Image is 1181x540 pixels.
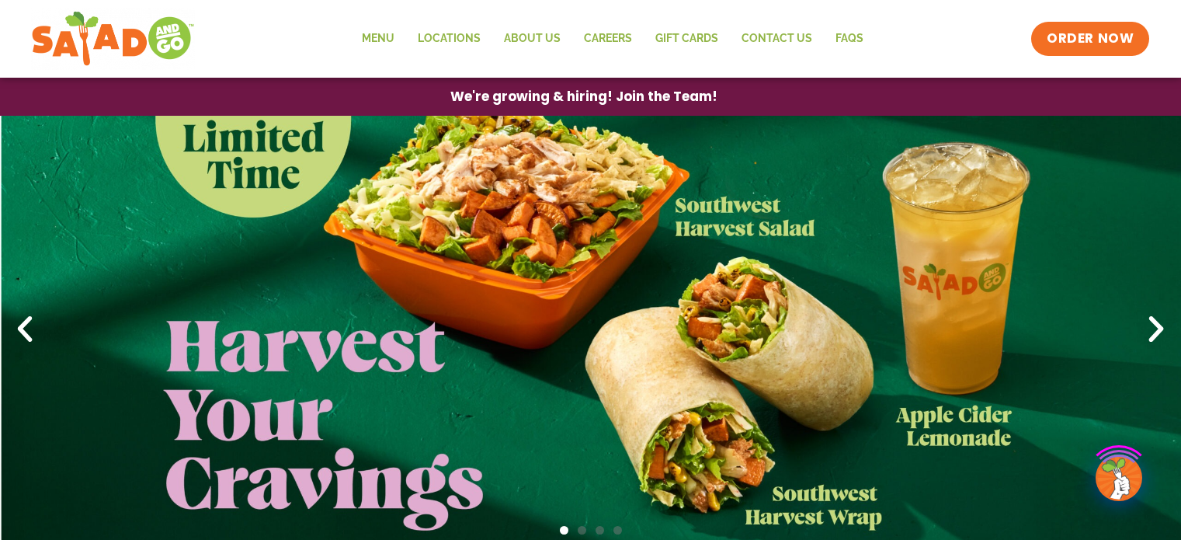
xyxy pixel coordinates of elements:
a: We're growing & hiring! Join the Team! [427,78,741,115]
img: new-SAG-logo-768×292 [31,8,195,70]
span: ORDER NOW [1047,30,1134,48]
span: We're growing & hiring! Join the Team! [450,90,717,103]
span: Go to slide 4 [613,526,622,535]
div: Next slide [1139,312,1173,347]
a: Contact Us [730,21,824,57]
span: Go to slide 3 [596,526,604,535]
a: About Us [492,21,572,57]
a: GIFT CARDS [644,21,730,57]
a: Menu [350,21,406,57]
a: Locations [406,21,492,57]
a: FAQs [824,21,875,57]
div: Previous slide [8,312,42,347]
span: Go to slide 1 [560,526,568,535]
a: Careers [572,21,644,57]
nav: Menu [350,21,875,57]
a: ORDER NOW [1031,22,1149,56]
span: Go to slide 2 [578,526,586,535]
